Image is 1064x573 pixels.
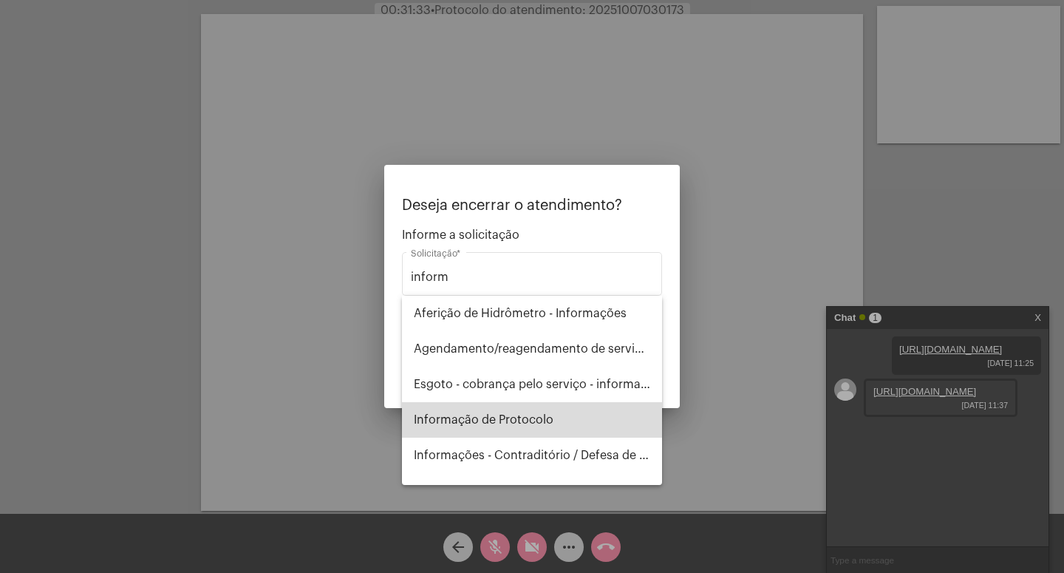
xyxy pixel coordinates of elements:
span: Leitura - informações [414,473,650,509]
span: Informe a solicitação [402,228,662,242]
span: Informação de Protocolo [414,402,650,438]
input: Buscar solicitação [411,271,653,284]
span: Informações - Contraditório / Defesa de infração [414,438,650,473]
span: Aferição de Hidrômetro - Informações [414,296,650,331]
span: Agendamento/reagendamento de serviços - informações [414,331,650,367]
p: Deseja encerrar o atendimento? [402,197,662,214]
span: Esgoto - cobrança pelo serviço - informações [414,367,650,402]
